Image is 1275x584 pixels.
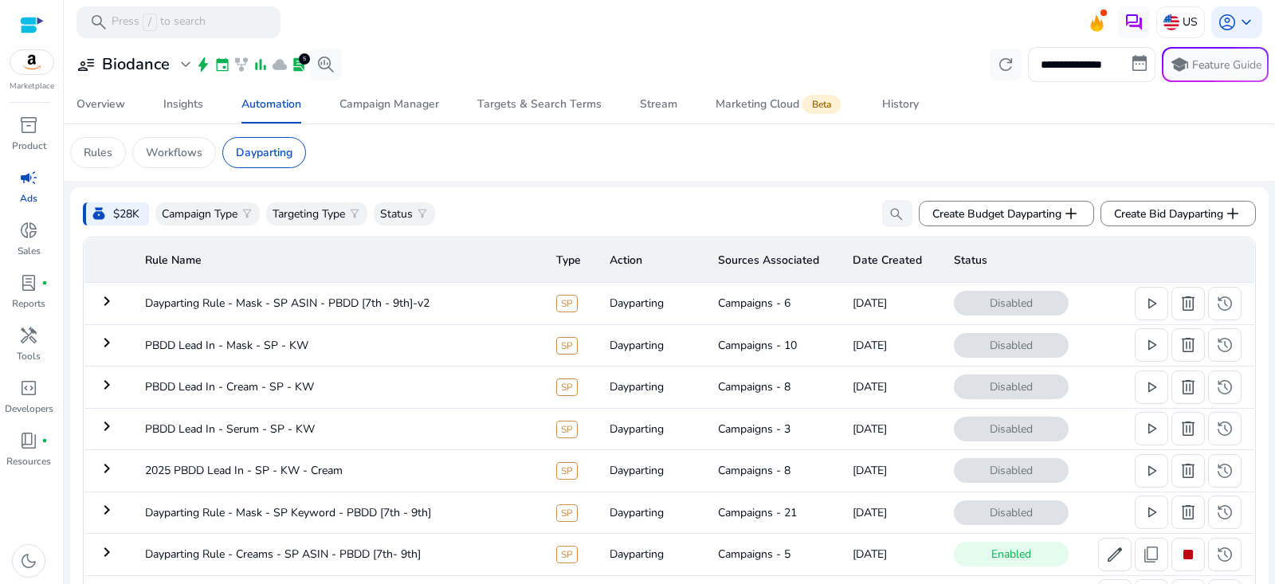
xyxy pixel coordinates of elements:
[705,408,840,449] td: Campaigns - 3
[272,57,288,73] span: cloud
[597,238,705,283] th: Action
[132,450,544,492] td: 2025 PBDD Lead In - SP - KW - Cream
[132,408,544,449] td: PBDD Lead In - Serum - SP - KW
[932,204,1081,223] span: Create Budget Dayparting
[1215,419,1234,438] span: history
[1171,454,1205,488] button: delete
[556,546,578,563] span: SP
[705,366,840,408] td: Campaigns - 8
[1098,538,1132,571] button: edit
[1179,461,1198,480] span: delete
[597,324,705,366] td: Dayparting
[1142,419,1161,438] span: play_arrow
[97,459,116,478] mat-icon: keyboard_arrow_right
[273,206,345,222] p: Targeting Type
[1208,287,1242,320] button: history
[840,238,940,283] th: Date Created
[1215,545,1234,564] span: history
[1105,545,1124,564] span: edit
[1179,294,1198,313] span: delete
[556,462,578,480] span: SP
[5,402,53,416] p: Developers
[132,324,544,366] td: PBDD Lead In - Mask - SP - KW
[705,283,840,324] td: Campaigns - 6
[1170,55,1189,74] span: school
[1215,378,1234,397] span: history
[1179,419,1198,438] span: delete
[556,378,578,396] span: SP
[640,99,677,110] div: Stream
[1208,496,1242,529] button: history
[299,53,310,65] div: 5
[1215,503,1234,522] span: history
[1135,538,1168,571] button: content_copy
[1223,204,1242,223] span: add
[954,542,1069,566] span: Enabled
[954,291,1069,316] span: Disabled
[1142,503,1161,522] span: play_arrow
[97,333,116,352] mat-icon: keyboard_arrow_right
[1208,370,1242,404] button: history
[316,55,335,74] span: search_insights
[339,99,439,110] div: Campaign Manager
[705,324,840,366] td: Campaigns - 10
[19,116,38,135] span: inventory_2
[840,492,940,533] td: [DATE]
[380,206,413,222] p: Status
[1114,204,1242,223] span: Create Bid Dayparting
[348,207,361,220] span: filter_alt
[1208,538,1242,571] button: history
[163,99,203,110] div: Insights
[597,283,705,324] td: Dayparting
[477,99,602,110] div: Targets & Search Terms
[1135,496,1168,529] button: play_arrow
[1208,454,1242,488] button: history
[132,534,544,575] td: Dayparting Rule - Creams - SP ASIN - PBDD [7th- 9th]
[1218,13,1237,32] span: account_circle
[76,99,125,110] div: Overview
[705,238,840,283] th: Sources Associated
[102,55,170,74] h3: Biodance
[1142,461,1161,480] span: play_arrow
[556,421,578,438] span: SP
[941,238,1255,283] th: Status
[802,95,841,114] span: Beta
[19,221,38,240] span: donut_small
[1142,335,1161,355] span: play_arrow
[1171,287,1205,320] button: delete
[132,283,544,324] td: Dayparting Rule - Mask - SP ASIN - PBDD [7th - 9th]-v2
[10,80,54,92] p: Marketplace
[954,333,1069,358] span: Disabled
[310,49,342,80] button: search_insights
[954,417,1069,441] span: Disabled
[41,280,48,286] span: fiber_manual_record
[1142,545,1161,564] span: content_copy
[1215,461,1234,480] span: history
[840,450,940,492] td: [DATE]
[97,375,116,394] mat-icon: keyboard_arrow_right
[1135,370,1168,404] button: play_arrow
[233,57,249,73] span: family_history
[889,206,904,222] span: search
[996,55,1015,74] span: refresh
[1208,328,1242,362] button: history
[84,144,112,161] p: Rules
[1179,335,1198,355] span: delete
[12,296,45,311] p: Reports
[1237,13,1256,32] span: keyboard_arrow_down
[1135,328,1168,362] button: play_arrow
[97,417,116,436] mat-icon: keyboard_arrow_right
[705,450,840,492] td: Campaigns - 8
[253,57,269,73] span: bar_chart
[1171,412,1205,445] button: delete
[1215,335,1234,355] span: history
[76,55,96,74] span: user_attributes
[1135,412,1168,445] button: play_arrow
[19,378,38,398] span: code_blocks
[597,450,705,492] td: Dayparting
[1183,8,1198,36] p: US
[840,324,940,366] td: [DATE]
[1171,328,1205,362] button: delete
[97,500,116,519] mat-icon: keyboard_arrow_right
[1135,287,1168,320] button: play_arrow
